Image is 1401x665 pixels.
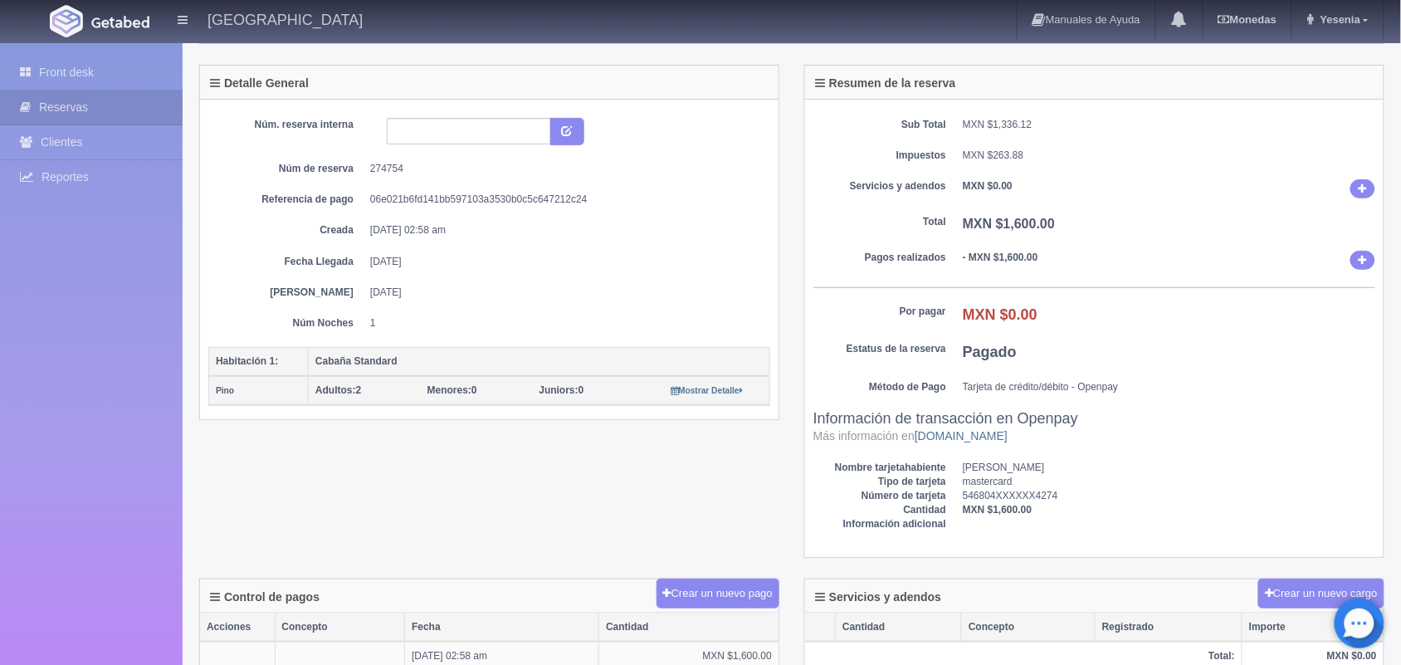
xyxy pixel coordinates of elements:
b: - MXN $1,600.00 [963,252,1038,263]
th: Concepto [962,614,1096,642]
dt: [PERSON_NAME] [221,286,354,300]
dt: Tipo de tarjeta [813,475,946,489]
dd: 1 [370,316,758,330]
dd: [DATE] [370,255,758,269]
dd: MXN $263.88 [963,149,1375,163]
dd: mastercard [963,475,1375,489]
dt: Impuestos [813,149,946,163]
span: 2 [315,384,361,396]
b: MXN $0.00 [963,306,1037,323]
h4: Servicios y adendos [815,591,941,604]
strong: Juniors: [539,384,578,396]
dt: Fecha Llegada [221,255,354,269]
dt: Pagos realizados [813,251,946,265]
th: Cantidad [836,614,962,642]
b: Pagado [963,344,1017,360]
th: Cabaña Standard [309,347,770,376]
h4: Detalle General [210,77,309,90]
dt: Por pagar [813,305,946,319]
h4: Control de pagos [210,591,320,604]
img: Getabed [50,5,83,37]
dt: Núm Noches [221,316,354,330]
button: Crear un nuevo pago [657,579,779,609]
dt: Creada [221,223,354,237]
dt: Servicios y adendos [813,179,946,193]
dd: MXN $1,336.12 [963,118,1375,132]
dt: Nombre tarjetahabiente [813,461,946,475]
dd: 274754 [370,162,758,176]
small: Mostrar Detalle [671,386,743,395]
th: Concepto [275,614,405,642]
span: 0 [427,384,477,396]
th: Acciones [200,614,275,642]
h4: Resumen de la reserva [815,77,956,90]
dt: Núm de reserva [221,162,354,176]
th: Cantidad [599,614,779,642]
dt: Cantidad [813,503,946,517]
dt: Sub Total [813,118,946,132]
dt: Información adicional [813,517,946,531]
th: Fecha [405,614,599,642]
strong: Adultos: [315,384,356,396]
small: Pino [216,386,234,395]
th: Importe [1242,614,1384,642]
dt: Estatus de la reserva [813,342,946,356]
b: Habitación 1: [216,355,278,367]
b: MXN $1,600.00 [963,217,1055,231]
a: [DOMAIN_NAME] [915,429,1008,443]
dd: [DATE] [370,286,758,300]
img: Getabed [91,16,149,28]
h4: [GEOGRAPHIC_DATA] [207,8,363,29]
a: Mostrar Detalle [671,384,743,396]
dt: Total [813,215,946,229]
dd: Tarjeta de crédito/débito - Openpay [963,380,1375,394]
dd: [PERSON_NAME] [963,461,1375,475]
b: MXN $0.00 [963,180,1013,192]
dt: Referencia de pago [221,193,354,207]
dd: 06e021b6fd141bb597103a3530b0c5c647212c24 [370,193,758,207]
span: 0 [539,384,584,396]
dt: Núm. reserva interna [221,118,354,132]
span: Yesenia [1316,13,1360,26]
small: Más información en [813,429,1008,443]
button: Crear un nuevo cargo [1258,579,1384,609]
b: Monedas [1218,13,1277,26]
dt: Método de Pago [813,380,946,394]
dd: 546804XXXXXX4274 [963,489,1375,503]
h3: Información de transacción en Openpay [813,411,1375,444]
th: Registrado [1096,614,1242,642]
dt: Número de tarjeta [813,489,946,503]
strong: Menores: [427,384,471,396]
dd: [DATE] 02:58 am [370,223,758,237]
b: MXN $1,600.00 [963,504,1032,516]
